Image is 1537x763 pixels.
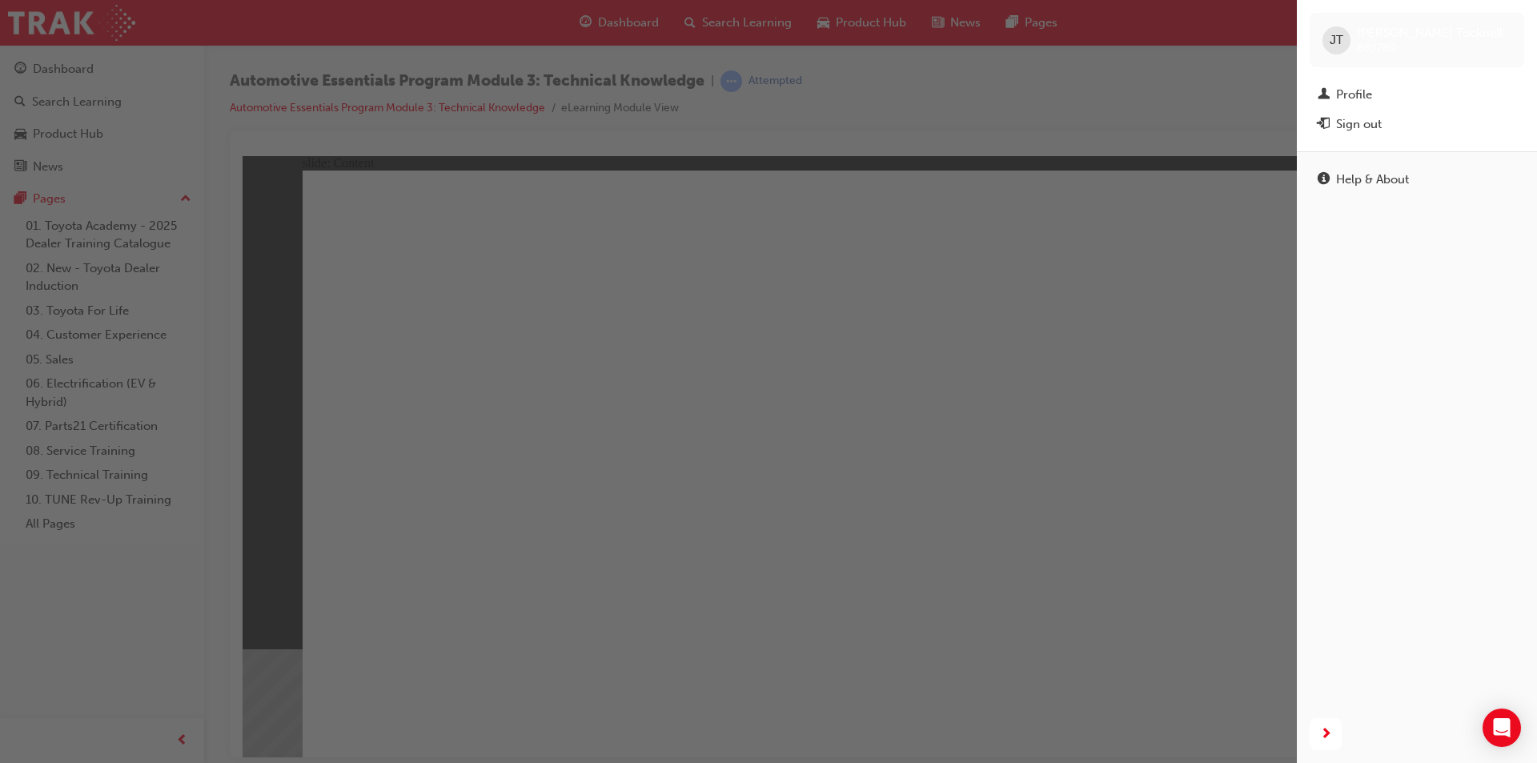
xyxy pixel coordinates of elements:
[1318,88,1330,102] span: man-icon
[1336,86,1372,104] div: Profile
[1330,31,1343,50] span: JT
[1357,26,1503,40] span: [PERSON_NAME] Tocknell
[1318,118,1330,132] span: exit-icon
[1336,115,1382,134] div: Sign out
[1310,110,1524,139] button: Sign out
[1318,173,1330,187] span: info-icon
[1310,165,1524,195] a: Help & About
[1483,709,1521,747] div: Open Intercom Messenger
[1357,41,1396,54] span: 660760
[1310,80,1524,110] a: Profile
[1336,171,1409,189] div: Help & About
[1320,725,1332,745] span: next-icon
